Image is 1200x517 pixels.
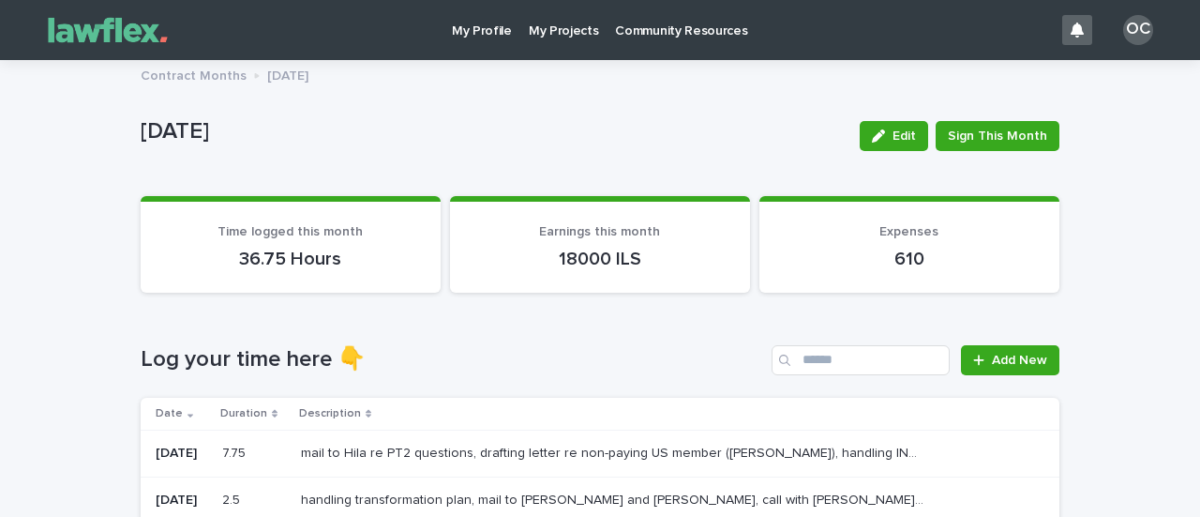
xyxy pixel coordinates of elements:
div: OC [1123,15,1153,45]
p: [DATE] [156,493,207,509]
p: Contract Months [141,64,247,84]
p: mail to Hila re PT2 questions, drafting letter re non-paying US member (Mark), handling ING KYC r... [301,442,930,462]
p: Description [299,403,361,424]
span: Expenses [879,225,938,238]
span: Add New [992,354,1047,367]
p: 610 [782,248,1037,270]
button: Sign This Month [936,121,1059,151]
button: Edit [860,121,928,151]
tr: [DATE]7.757.75 mail to Hila re PT2 questions, drafting letter re non-paying US member ([PERSON_NA... [141,430,1059,477]
input: Search [772,345,950,375]
p: Duration [220,403,267,424]
span: Sign This Month [948,127,1047,145]
span: Earnings this month [539,225,660,238]
p: [DATE] [141,118,845,145]
p: handling transformation plan, mail to [PERSON_NAME] and [PERSON_NAME], call with [PERSON_NAME], c... [301,489,930,509]
span: Time logged this month [217,225,363,238]
p: Date [156,403,183,424]
span: Edit [892,129,916,143]
p: [DATE] [156,446,207,462]
p: 2.5 [222,489,244,509]
p: 7.75 [222,442,249,462]
p: [DATE] [267,64,308,84]
img: Gnvw4qrBSHOAfo8VMhG6 [37,11,178,49]
p: 36.75 Hours [163,248,418,270]
h1: Log your time here 👇 [141,346,764,373]
p: 18000 ILS [472,248,727,270]
a: Add New [961,345,1059,375]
